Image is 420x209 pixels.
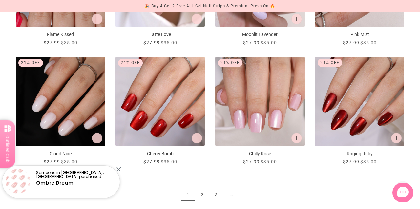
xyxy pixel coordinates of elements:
span: $35.00 [61,40,77,45]
p: Flame Kissed [16,31,105,38]
a: Cherry Bomb [115,57,205,165]
span: $27.99 [343,40,359,45]
span: 1 [181,189,195,201]
span: $35.00 [261,40,277,45]
div: 21% Off [218,59,242,67]
span: $27.99 [243,159,260,164]
span: $27.99 [143,40,160,45]
span: $35.00 [161,159,177,164]
button: Add to cart [391,133,402,143]
p: Cloud Nine [16,150,105,157]
span: $35.00 [261,159,277,164]
div: 🎉 Buy 4 Get 2 Free ALL Gel Nail Strips & Premium Press On 🔥 [145,3,275,10]
span: $27.99 [44,40,60,45]
span: $35.00 [360,159,377,164]
p: Latte Love [115,31,205,38]
p: Raging Ruby [315,150,404,157]
button: Add to cart [192,133,202,143]
a: 3 [209,189,223,201]
a: Ombre Dream [36,179,73,186]
p: Someone in [GEOGRAPHIC_DATA], [GEOGRAPHIC_DATA] purchased [36,171,114,178]
a: Raging Ruby [315,57,404,165]
p: Cherry Bomb [115,150,205,157]
span: $27.99 [343,159,359,164]
button: Add to cart [92,14,102,24]
p: Pink Mist [315,31,404,38]
button: Add to cart [192,14,202,24]
button: Add to cart [291,14,302,24]
span: $35.00 [161,40,177,45]
a: Cloud Nine [16,57,105,165]
p: Chilly Rose [215,150,304,157]
span: $27.99 [44,159,60,164]
div: 21% Off [318,59,342,67]
a: → [223,189,240,201]
span: $27.99 [243,40,260,45]
a: Chilly Rose [215,57,304,165]
span: $35.00 [360,40,377,45]
div: 21% Off [18,59,43,67]
div: 21% Off [118,59,143,67]
span: $27.99 [143,159,160,164]
button: Add to cart [92,133,102,143]
a: 2 [195,189,209,201]
button: Add to cart [291,133,302,143]
span: $35.00 [61,159,77,164]
p: Moonlit Lavender [215,31,304,38]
